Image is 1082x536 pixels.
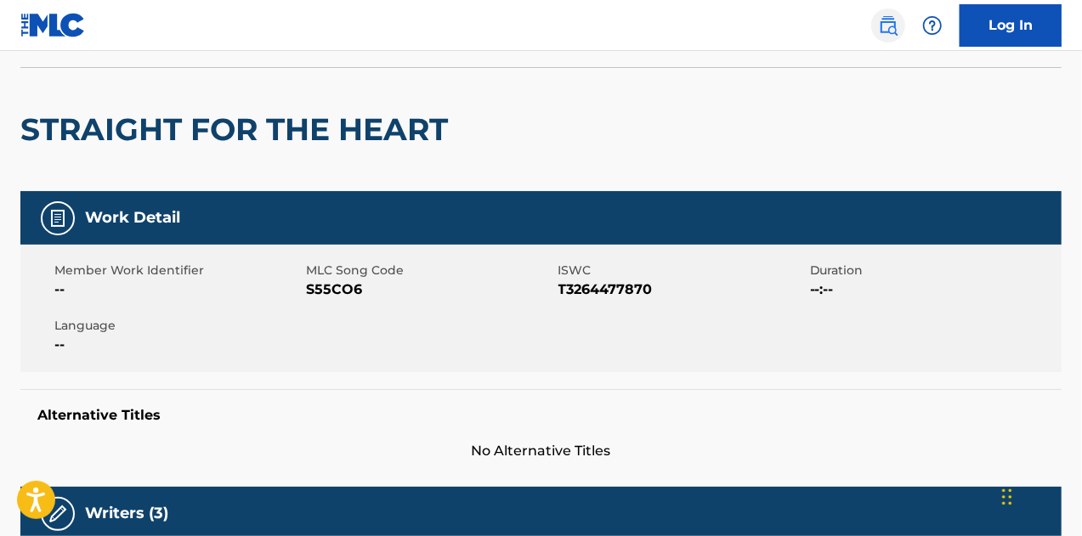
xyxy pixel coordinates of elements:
span: MLC Song Code [306,262,553,279]
img: Work Detail [48,208,68,229]
a: Public Search [871,8,905,42]
h5: Work Detail [85,208,180,228]
span: ISWC [558,262,806,279]
img: Writers [48,504,68,524]
span: S55CO6 [306,279,553,300]
h5: Alternative Titles [37,407,1045,424]
span: T3264477870 [558,279,806,300]
span: No Alternative Titles [20,441,1062,461]
h5: Writers (3) [85,504,168,523]
span: -- [54,335,302,355]
h2: STRAIGHT FOR THE HEART [20,110,456,149]
div: Help [915,8,949,42]
img: MLC Logo [20,13,86,37]
img: help [922,15,943,36]
a: Log In [960,4,1062,47]
div: Drag [1002,471,1012,522]
span: --:-- [810,279,1057,300]
span: Language [54,317,302,335]
iframe: Chat Widget [997,454,1082,536]
span: Duration [810,262,1057,279]
span: Member Work Identifier [54,262,302,279]
img: search [878,15,898,36]
span: -- [54,279,302,300]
